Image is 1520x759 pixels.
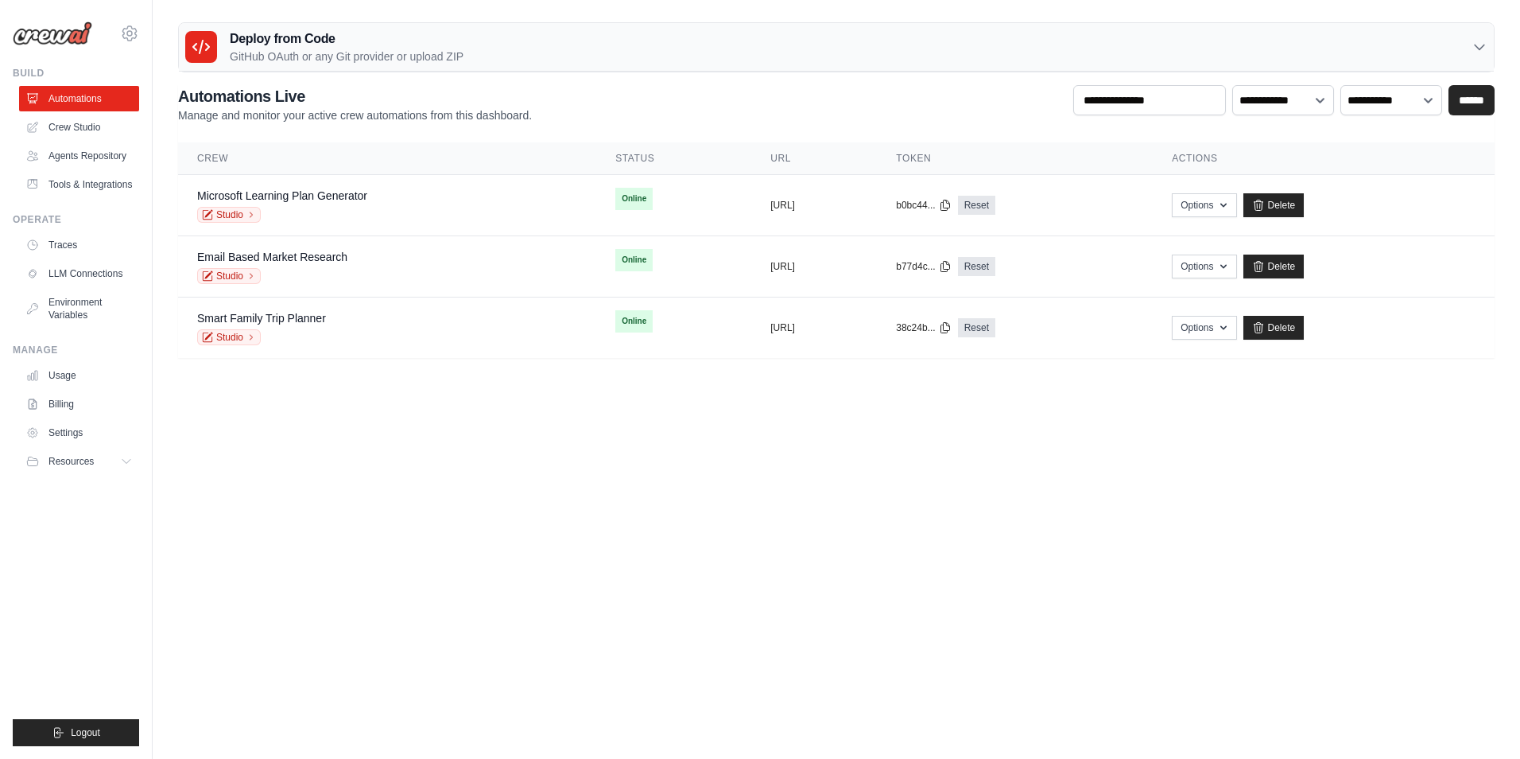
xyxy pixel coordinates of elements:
[1172,316,1236,340] button: Options
[13,213,139,226] div: Operate
[958,257,995,276] a: Reset
[1243,316,1305,340] a: Delete
[13,67,139,80] div: Build
[896,199,951,212] button: b0bc44...
[178,85,532,107] h2: Automations Live
[71,726,100,739] span: Logout
[1243,193,1305,217] a: Delete
[1172,255,1236,278] button: Options
[19,449,139,474] button: Resources
[877,142,1153,175] th: Token
[896,260,951,273] button: b77d4c...
[19,143,139,169] a: Agents Repository
[13,344,139,356] div: Manage
[19,115,139,140] a: Crew Studio
[48,455,94,468] span: Resources
[615,249,653,271] span: Online
[178,107,532,123] p: Manage and monitor your active crew automations from this dashboard.
[230,49,463,64] p: GitHub OAuth or any Git provider or upload ZIP
[197,329,261,345] a: Studio
[751,142,877,175] th: URL
[178,142,596,175] th: Crew
[958,196,995,215] a: Reset
[19,363,139,388] a: Usage
[13,21,92,45] img: Logo
[615,310,653,333] span: Online
[1243,255,1305,278] a: Delete
[197,268,261,284] a: Studio
[19,290,139,328] a: Environment Variables
[19,232,139,258] a: Traces
[197,189,367,202] a: Microsoft Learning Plan Generator
[1172,193,1236,217] button: Options
[958,318,995,337] a: Reset
[19,86,139,111] a: Automations
[197,207,261,223] a: Studio
[19,391,139,417] a: Billing
[615,188,653,210] span: Online
[1441,683,1520,759] iframe: Chat Widget
[13,719,139,746] button: Logout
[19,420,139,446] a: Settings
[19,261,139,286] a: LLM Connections
[1153,142,1495,175] th: Actions
[197,312,326,325] a: Smart Family Trip Planner
[896,321,951,334] button: 38c24b...
[19,172,139,197] a: Tools & Integrations
[230,29,463,49] h3: Deploy from Code
[596,142,751,175] th: Status
[197,251,347,263] a: Email Based Market Research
